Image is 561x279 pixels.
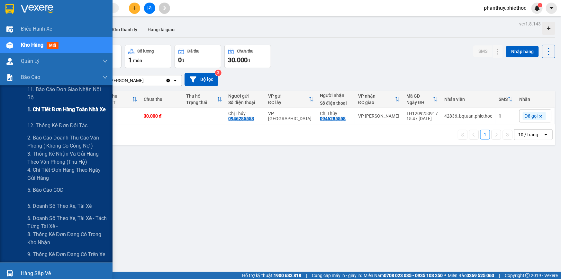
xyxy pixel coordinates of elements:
[237,49,254,53] div: Chưa thu
[6,58,13,65] img: warehouse-icon
[506,46,539,57] button: Nhập hàng
[466,273,494,278] strong: 0369 525 060
[103,77,144,84] div: VP [PERSON_NAME]
[525,113,538,119] span: Đã gọi
[306,272,307,279] span: |
[27,166,108,182] span: 4. Chi tiết đơn hàng theo ngày gửi hàng
[268,100,309,105] div: ĐC lấy
[128,56,132,64] span: 1
[525,273,530,278] span: copyright
[274,273,301,278] strong: 1900 633 818
[27,230,108,246] span: 8. Thống kê đơn đang có trong kho nhận
[538,3,542,7] sup: 1
[186,100,217,105] div: Trạng thái
[138,49,154,53] div: Số lượng
[358,100,395,105] div: ĐC giao
[144,3,155,14] button: file-add
[320,111,352,116] div: Chị Thủy
[6,42,13,49] img: warehouse-icon
[132,6,137,10] span: plus
[534,5,540,11] img: icon-new-feature
[229,116,254,121] div: 0946285558
[320,93,352,98] div: Người nhận
[320,101,352,106] div: Số điện thoại
[144,97,180,102] div: Chưa thu
[215,70,222,76] sup: 3
[6,270,13,277] img: warehouse-icon
[549,5,555,11] span: caret-down
[473,45,493,57] button: SMS
[27,134,108,150] span: 2. Báo cáo doanh thu các văn phòng ( không có công nợ )
[183,91,225,108] th: Toggle SortBy
[499,97,508,102] div: SMS
[519,97,551,102] div: Nhãn
[519,20,541,27] div: ver 1.8.143
[444,274,446,277] span: ⚪️
[320,116,346,121] div: 0946285558
[21,269,108,278] div: Hàng sắp về
[162,6,167,10] span: aim
[229,100,262,105] div: Số điện thoại
[499,272,500,279] span: |
[495,91,516,108] th: Toggle SortBy
[142,22,180,37] button: Hàng đã giao
[21,25,52,33] span: Điều hành xe
[358,93,395,99] div: VP nhận
[27,186,64,194] span: 5. Báo cáo COD
[364,272,443,279] span: Miền Nam
[355,91,403,108] th: Toggle SortBy
[543,132,548,137] svg: open
[27,250,105,258] span: 9. Thống kê đơn đang có trên xe
[479,4,531,12] span: phanthuy.phiethoc
[6,74,13,81] img: solution-icon
[406,93,433,99] div: Mã GD
[27,202,92,210] span: 6. Doanh số theo xe, tài xế
[175,45,221,68] button: Đã thu0đ
[104,93,132,99] div: Đã thu
[21,42,43,48] span: Kho hàng
[248,58,250,63] span: đ
[27,150,108,166] span: 3. Thống kê nhận và gửi hàng theo văn phòng (thu hộ)
[444,113,492,119] div: 42836_bqtuan.phiethoc
[406,111,438,116] div: TH1209250917
[268,111,314,121] div: VP [GEOGRAPHIC_DATA]
[101,91,140,108] th: Toggle SortBy
[384,273,443,278] strong: 0708 023 035 - 0935 103 250
[5,4,14,14] img: logo-vxr
[242,272,301,279] span: Hỗ trợ kỹ thuật:
[107,22,142,37] button: Kho thanh lý
[448,272,494,279] span: Miền Bắc
[173,78,178,83] svg: open
[6,26,13,33] img: warehouse-icon
[518,131,538,138] div: 10 / trang
[27,105,106,113] span: 1. Chi tiết đơn hàng toàn nhà xe
[480,130,490,139] button: 1
[406,100,433,105] div: Ngày ĐH
[125,45,171,68] button: Số lượng1món
[542,22,555,35] div: Tạo kho hàng mới
[159,3,170,14] button: aim
[312,272,362,279] span: Cung cấp máy in - giấy in:
[444,97,492,102] div: Nhân viên
[27,121,87,130] span: 12. Thống kê đơn đối tác
[21,73,40,81] span: Báo cáo
[129,3,140,14] button: plus
[185,73,218,86] button: Bộ lọc
[144,113,180,119] div: 30.000 đ
[166,78,171,83] svg: Clear value
[182,58,184,63] span: đ
[358,113,400,119] div: VP [PERSON_NAME]
[229,111,262,116] div: Chị Thủy
[186,93,217,99] div: Thu hộ
[228,56,248,64] span: 30.000
[27,214,108,230] span: 6. Doanh số theo xe, tài xế - tách từng tài xế -
[268,93,309,99] div: VP gửi
[47,42,59,49] span: mới
[265,91,317,108] th: Toggle SortBy
[403,91,441,108] th: Toggle SortBy
[144,77,145,84] input: Selected VP Phạm Văn Đồng.
[103,75,108,80] span: down
[103,59,108,64] span: down
[27,85,108,101] span: 11. Báo cáo đơn giao nhận nội bộ
[133,58,142,63] span: món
